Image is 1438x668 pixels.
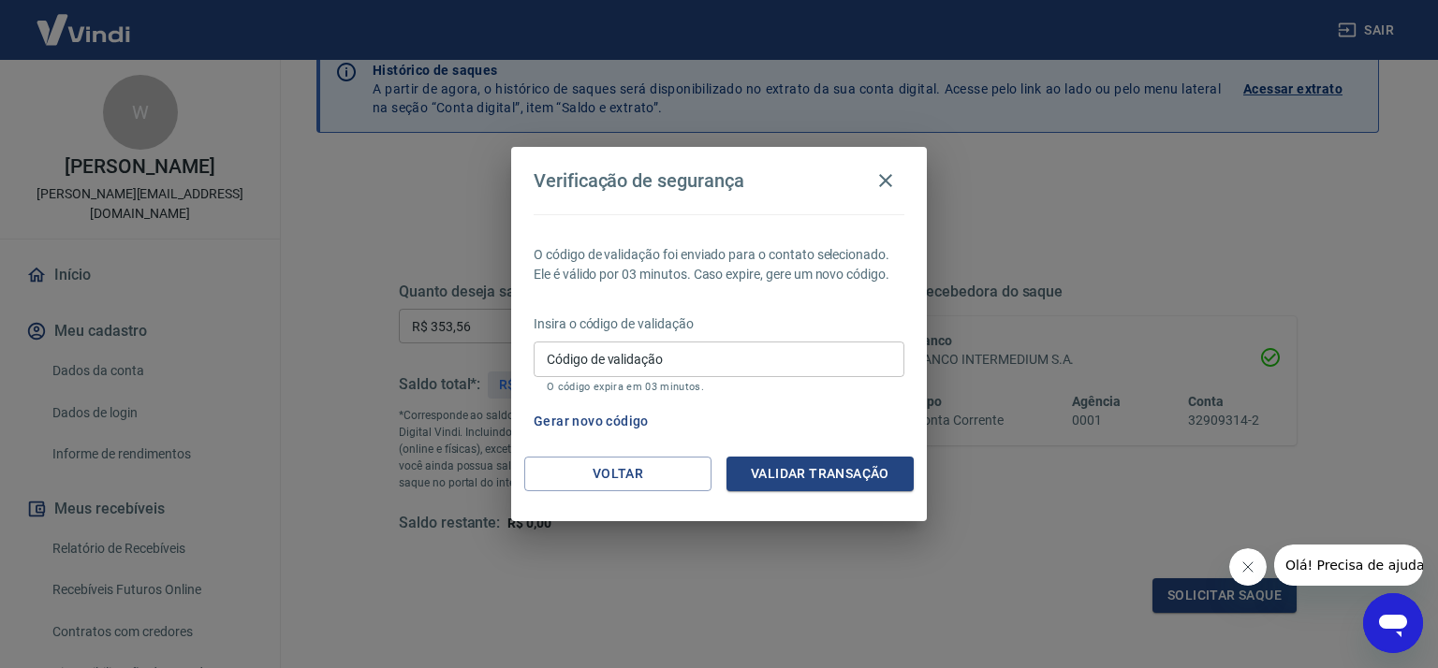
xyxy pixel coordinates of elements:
p: Insira o código de validação [534,314,904,334]
p: O código expira em 03 minutos. [547,381,891,393]
button: Gerar novo código [526,404,656,439]
iframe: Botão para abrir a janela de mensagens [1363,593,1423,653]
button: Validar transação [726,457,914,491]
span: Olá! Precisa de ajuda? [11,13,157,28]
h4: Verificação de segurança [534,169,744,192]
iframe: Fechar mensagem [1229,548,1267,586]
button: Voltar [524,457,712,491]
p: O código de validação foi enviado para o contato selecionado. Ele é válido por 03 minutos. Caso e... [534,245,904,284]
iframe: Mensagem da empresa [1274,545,1423,586]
